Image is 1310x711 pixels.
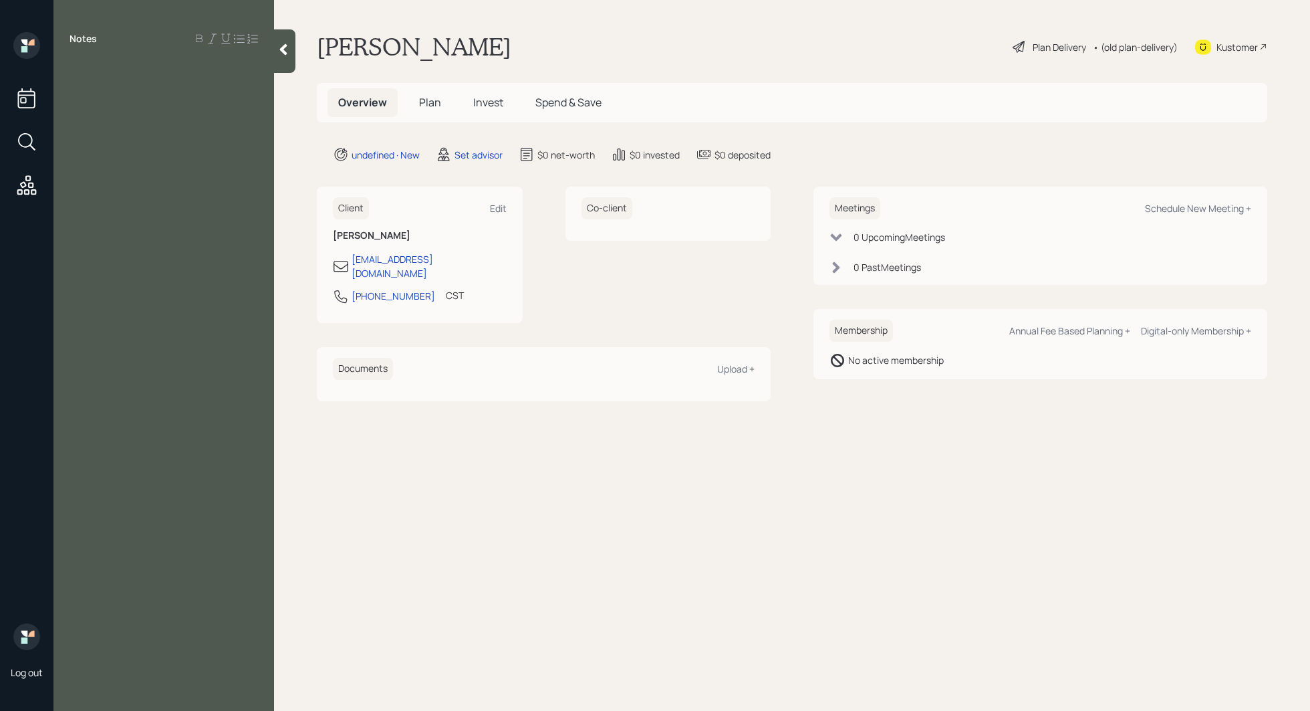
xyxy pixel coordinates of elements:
[419,95,441,110] span: Plan
[854,230,945,244] div: 0 Upcoming Meeting s
[829,197,880,219] h6: Meetings
[446,288,464,302] div: CST
[317,32,511,62] h1: [PERSON_NAME]
[854,260,921,274] div: 0 Past Meeting s
[630,148,680,162] div: $0 invested
[1033,40,1086,54] div: Plan Delivery
[70,32,97,45] label: Notes
[1009,324,1130,337] div: Annual Fee Based Planning +
[537,148,595,162] div: $0 net-worth
[1216,40,1258,54] div: Kustomer
[454,148,503,162] div: Set advisor
[333,358,393,380] h6: Documents
[338,95,387,110] span: Overview
[1093,40,1178,54] div: • (old plan-delivery)
[11,666,43,679] div: Log out
[1145,202,1251,215] div: Schedule New Meeting +
[352,252,507,280] div: [EMAIL_ADDRESS][DOMAIN_NAME]
[13,623,40,650] img: retirable_logo.png
[717,363,755,375] div: Upload +
[714,148,771,162] div: $0 deposited
[333,230,507,241] h6: [PERSON_NAME]
[848,353,944,367] div: No active membership
[333,197,369,219] h6: Client
[581,197,632,219] h6: Co-client
[490,202,507,215] div: Edit
[535,95,602,110] span: Spend & Save
[829,320,893,342] h6: Membership
[473,95,503,110] span: Invest
[1141,324,1251,337] div: Digital-only Membership +
[352,148,420,162] div: undefined · New
[352,289,435,303] div: [PHONE_NUMBER]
